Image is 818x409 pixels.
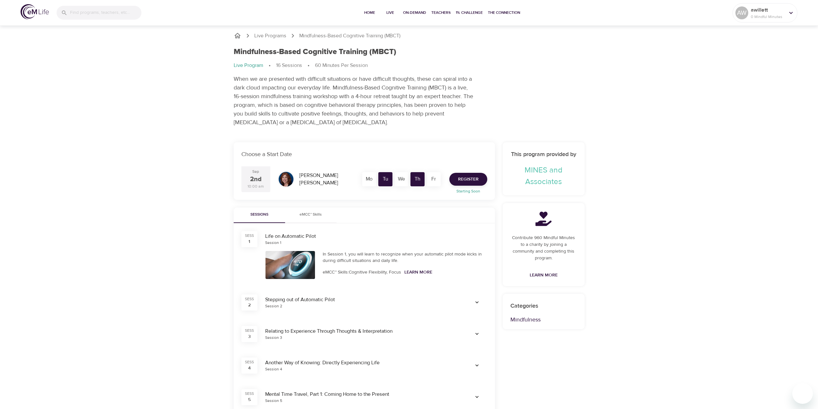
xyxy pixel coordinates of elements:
[265,398,282,404] div: Session 5
[265,359,459,367] div: Another Way of Knowing: Directly Experiencing Life
[234,62,263,69] p: Live Program
[445,188,491,194] p: Starting Soon
[248,333,251,340] div: 3
[403,9,426,16] span: On-Demand
[527,269,560,281] a: Learn More
[751,6,785,14] p: awillett
[792,383,813,404] iframe: Button to launch messaging window
[252,169,259,174] div: Sep
[735,6,748,19] div: AW
[245,233,254,238] div: SESS
[510,164,577,188] p: MINES and Associates
[299,32,400,40] p: Mindfulness-Based Cognitive Training (MBCT)
[245,296,254,302] div: SESS
[362,9,377,16] span: Home
[245,328,254,333] div: SESS
[449,173,487,186] button: Register
[378,172,392,186] div: Tu
[234,62,585,70] nav: breadcrumb
[265,367,282,372] div: Session 4
[276,62,302,69] p: 16 Sessions
[394,172,409,186] div: We
[234,47,396,57] h1: Mindfulness-Based Cognitive Training (MBCT)
[238,211,281,218] span: Sessions
[265,240,281,246] div: Session 1
[323,269,401,275] span: eMCC™ Skills: Cognitive Flexibility, Focus
[248,396,251,403] div: 5
[265,303,282,309] div: Session 2
[265,328,459,335] div: Relating to Experience Through Thoughts & Interpretation
[265,233,487,240] div: Life on Automatic Pilot
[751,14,785,20] p: 0 Mindful Minutes
[241,150,487,159] p: Choose a Start Date
[247,184,264,189] div: 10:00 am
[488,9,520,16] span: The Connection
[456,9,483,16] span: 1% Challenge
[234,75,475,127] p: When we are presented with difficult situations or have difficult thoughts, these can spiral into...
[245,359,254,365] div: SESS
[297,169,356,189] div: [PERSON_NAME] [PERSON_NAME]
[248,365,251,371] div: 4
[21,4,49,19] img: logo
[248,302,251,308] div: 2
[510,315,577,324] p: Mindfulness
[315,62,368,69] p: 60 Minutes Per Session
[530,271,558,279] span: Learn More
[323,251,487,264] div: In Session 1, you will learn to recognize when your automatic pilot mode kicks in during difficul...
[265,296,459,303] div: Stepping out of Automatic Pilot
[362,172,376,186] div: Mo
[431,9,451,16] span: Teachers
[234,32,585,40] nav: breadcrumb
[410,172,425,186] div: Th
[289,211,333,218] span: eMCC™ Skills
[382,9,398,16] span: Live
[70,6,141,20] input: Find programs, teachers, etc...
[404,269,432,275] a: Learn More
[510,302,577,310] p: Categories
[254,32,286,40] a: Live Programs
[265,391,459,398] div: Mental Time Travel, Part 1: Coming Home to the Present
[510,235,577,262] p: Contribute 960 Mindful Minutes to a charity by joining a community and completing this program.
[250,175,262,184] div: 2nd
[427,172,441,186] div: Fr
[510,150,577,159] h6: This program provided by
[458,175,479,183] span: Register
[248,238,250,245] div: 1
[245,391,254,396] div: SESS
[265,335,282,340] div: Session 3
